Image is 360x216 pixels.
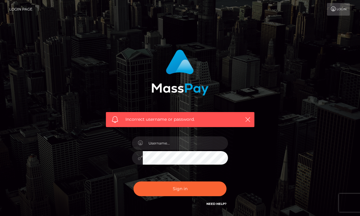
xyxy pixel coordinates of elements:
[206,202,226,206] a: Need Help?
[327,3,350,16] a: Login
[151,50,208,96] img: MassPay Login
[125,116,235,123] span: Incorrect username or password.
[143,136,228,150] input: Username...
[9,3,32,16] a: Login Page
[133,181,226,196] button: Sign in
